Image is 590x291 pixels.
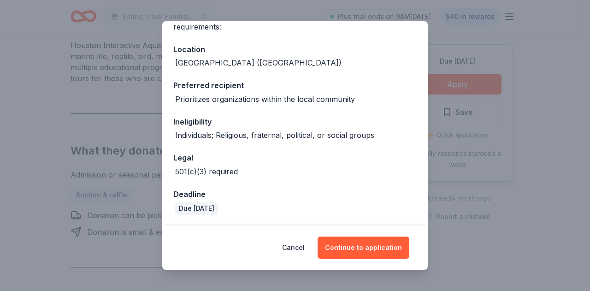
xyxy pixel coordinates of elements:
button: Continue to application [318,237,409,259]
div: Deadline [173,188,417,200]
div: Ineligibility [173,116,417,128]
div: Location [173,43,417,55]
div: Due [DATE] [175,202,218,215]
button: Cancel [282,237,305,259]
div: Before applying, please make sure you fulfill the following requirements: [173,10,417,32]
div: Preferred recipient [173,79,417,91]
div: Legal [173,152,417,164]
div: [GEOGRAPHIC_DATA] ([GEOGRAPHIC_DATA]) [175,57,342,68]
div: 501(c)(3) required [175,166,238,177]
div: Prioritizes organizations within the local community [175,94,355,105]
div: Individuals; Religious, fraternal, political, or social groups [175,130,374,141]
